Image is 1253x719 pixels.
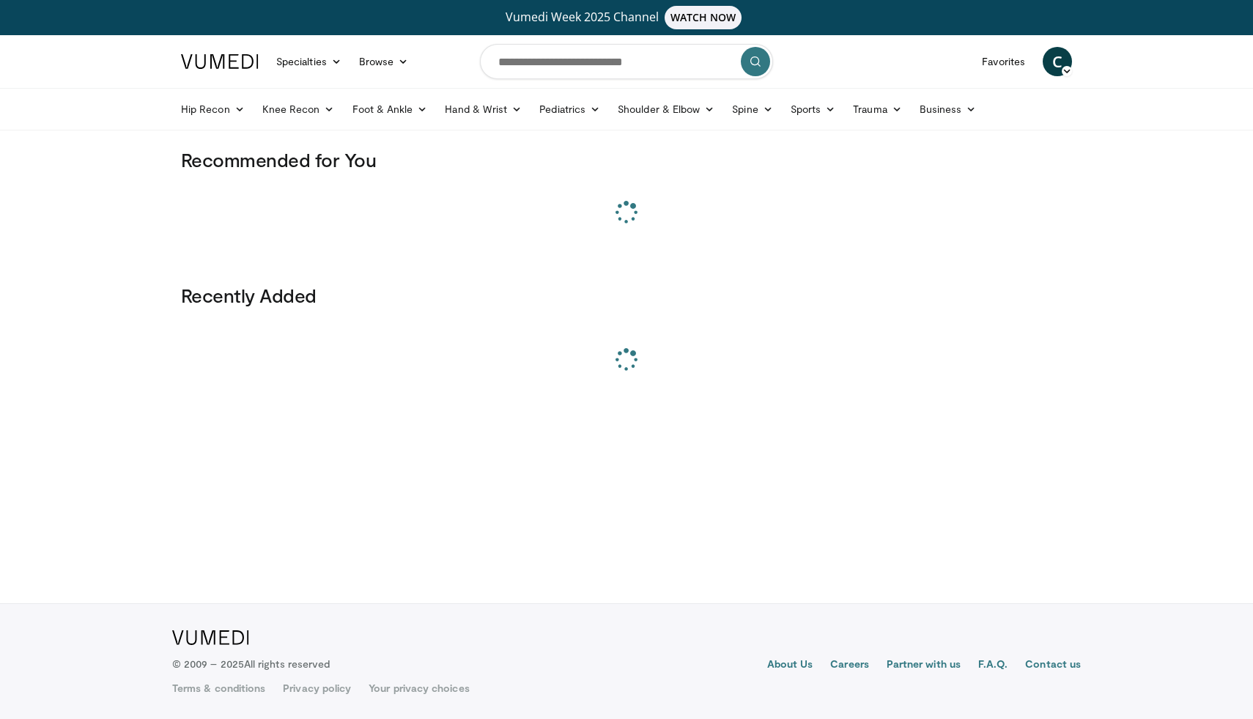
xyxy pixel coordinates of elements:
a: Contact us [1025,657,1081,674]
a: Privacy policy [283,681,351,696]
img: VuMedi Logo [181,54,259,69]
a: Hand & Wrist [436,95,531,124]
h3: Recommended for You [181,148,1072,172]
p: © 2009 – 2025 [172,657,330,671]
a: Business [911,95,986,124]
a: Partner with us [887,657,961,674]
a: Favorites [973,47,1034,76]
a: Browse [350,47,418,76]
a: Hip Recon [172,95,254,124]
a: Foot & Ankle [344,95,437,124]
span: WATCH NOW [665,6,742,29]
a: About Us [767,657,813,674]
a: F.A.Q. [978,657,1008,674]
a: Knee Recon [254,95,344,124]
a: Sports [782,95,845,124]
a: Your privacy choices [369,681,469,696]
a: Vumedi Week 2025 ChannelWATCH NOW [183,6,1070,29]
a: Pediatrics [531,95,609,124]
a: Terms & conditions [172,681,265,696]
h3: Recently Added [181,284,1072,307]
a: Trauma [844,95,911,124]
a: Spine [723,95,781,124]
img: VuMedi Logo [172,630,249,645]
a: Specialties [267,47,350,76]
a: Shoulder & Elbow [609,95,723,124]
a: C [1043,47,1072,76]
span: All rights reserved [244,657,330,670]
input: Search topics, interventions [480,44,773,79]
a: Careers [830,657,869,674]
